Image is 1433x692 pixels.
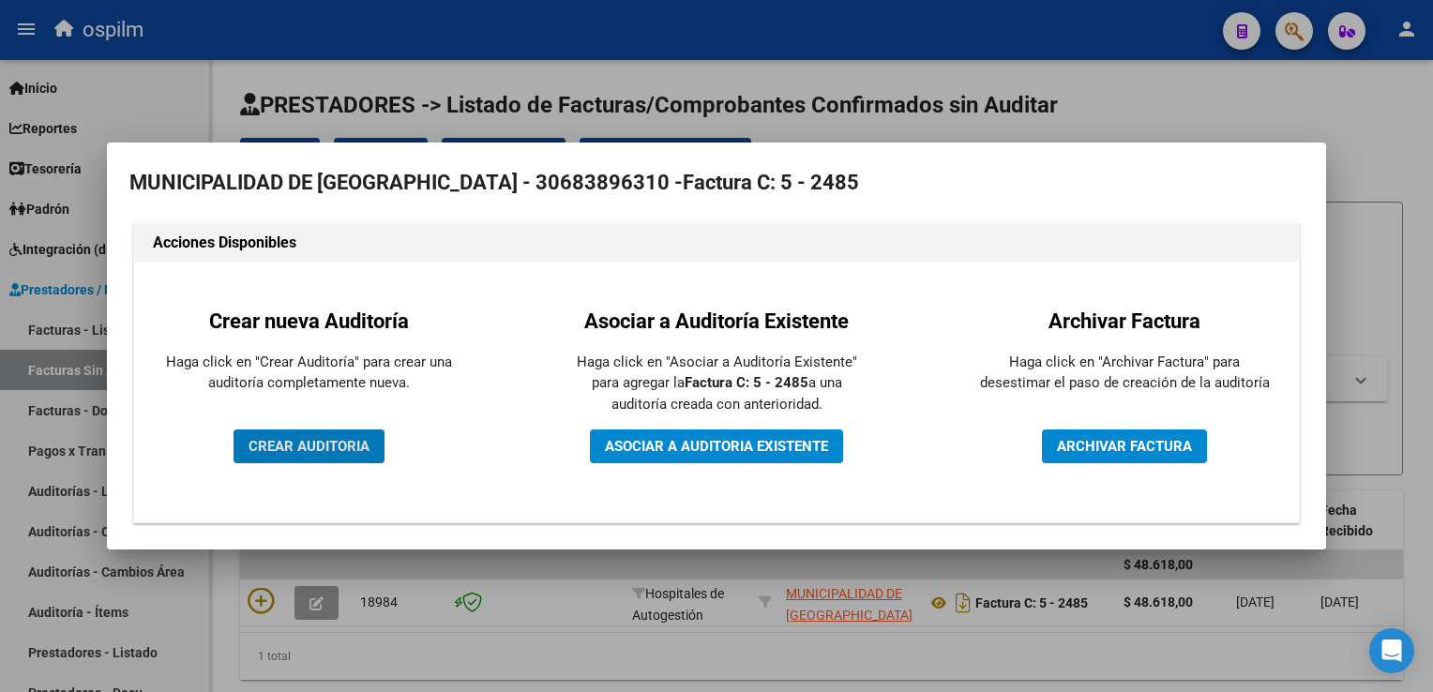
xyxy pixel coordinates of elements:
h2: Archivar Factura [979,306,1270,337]
span: ARCHIVAR FACTURA [1057,438,1192,455]
div: Open Intercom Messenger [1369,628,1414,673]
h2: Asociar a Auditoría Existente [571,306,862,337]
button: ASOCIAR A AUDITORIA EXISTENTE [590,429,843,463]
span: CREAR AUDITORIA [249,438,370,455]
p: Haga click en "Archivar Factura" para desestimar el paso de creación de la auditoría [979,352,1270,394]
p: Haga click en "Asociar a Auditoría Existente" para agregar la a una auditoría creada con anterior... [571,352,862,415]
span: ASOCIAR A AUDITORIA EXISTENTE [605,438,828,455]
strong: Factura C: 5 - 2485 [683,171,859,194]
h2: MUNICIPALIDAD DE [GEOGRAPHIC_DATA] - 30683896310 - [129,165,1304,201]
p: Haga click en "Crear Auditoría" para crear una auditoría completamente nueva. [163,352,454,394]
button: ARCHIVAR FACTURA [1042,429,1207,463]
h2: Crear nueva Auditoría [163,306,454,337]
strong: Factura C: 5 - 2485 [685,374,808,391]
button: CREAR AUDITORIA [234,429,385,463]
h1: Acciones Disponibles [153,232,1280,254]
